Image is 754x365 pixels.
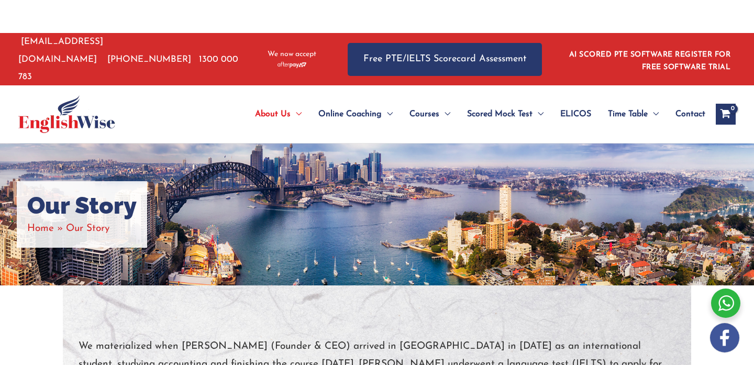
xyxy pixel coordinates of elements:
a: Free PTE/IELTS Scorecard Assessment [348,43,542,76]
a: Scored Mock TestMenu Toggle [459,96,552,132]
span: Menu Toggle [382,96,393,132]
nav: Breadcrumbs [27,220,137,237]
img: cropped-ew-logo [18,95,115,133]
span: Time Table [608,96,648,132]
span: Online Coaching [318,96,382,132]
span: ELICOS [560,96,591,132]
img: white-facebook.png [710,323,739,352]
a: Online CoachingMenu Toggle [310,96,401,132]
span: Courses [409,96,439,132]
aside: Header Widget 1 [563,42,736,76]
a: Home [27,224,54,234]
a: Contact [667,96,705,132]
a: About UsMenu Toggle [247,96,310,132]
span: Menu Toggle [648,96,659,132]
span: Menu Toggle [533,96,544,132]
h1: Our Story [27,192,137,220]
span: We now accept [268,49,316,60]
span: About Us [255,96,291,132]
span: Our Story [66,224,109,234]
a: [EMAIL_ADDRESS][DOMAIN_NAME] [18,37,103,63]
a: AI SCORED PTE SOFTWARE REGISTER FOR FREE SOFTWARE TRIAL [569,51,731,71]
a: CoursesMenu Toggle [401,96,459,132]
img: Afterpay-Logo [278,62,306,68]
a: 1300 000 783 [18,55,238,81]
a: View Shopping Cart, empty [716,104,736,125]
a: Time TableMenu Toggle [600,96,667,132]
span: Contact [675,96,705,132]
a: ELICOS [552,96,600,132]
span: Menu Toggle [439,96,450,132]
span: Menu Toggle [291,96,302,132]
nav: Site Navigation: Main Menu [230,96,705,132]
a: [PHONE_NUMBER] [107,55,191,64]
span: Scored Mock Test [467,96,533,132]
